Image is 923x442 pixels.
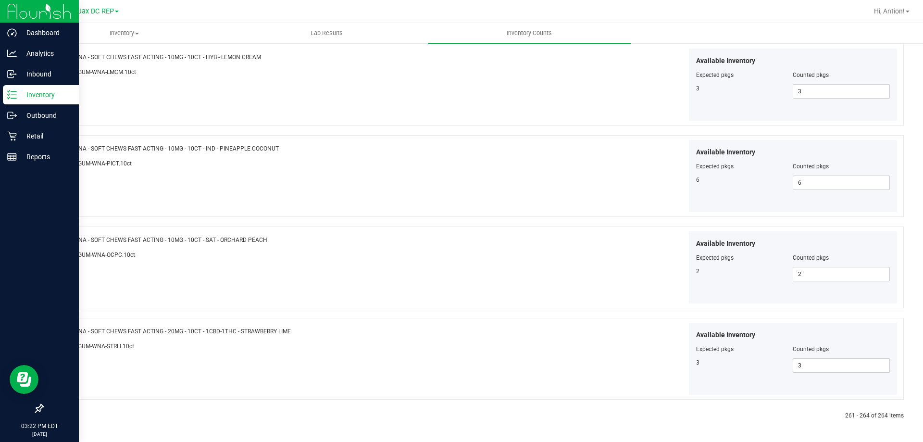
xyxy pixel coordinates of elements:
[793,267,889,281] input: 2
[793,163,829,170] span: Counted pkgs
[73,328,291,335] span: WNA - SOFT CHEWS FAST ACTING - 20MG - 10CT - 1CBD-1THC - STRAWBERRY LIME
[696,163,734,170] span: Expected pkgs
[7,131,17,141] inline-svg: Retail
[7,28,17,38] inline-svg: Dashboard
[7,111,17,120] inline-svg: Outbound
[793,85,889,98] input: 3
[23,23,225,43] a: Inventory
[793,359,889,372] input: 3
[696,254,734,261] span: Expected pkgs
[7,69,17,79] inline-svg: Inbound
[10,365,38,394] iframe: Resource center
[696,330,755,340] span: Available Inventory
[696,268,699,275] span: 2
[696,56,755,66] span: Available Inventory
[68,252,135,258] span: EDI-GUM-WNA-OCPC.10ct
[874,7,905,15] span: Hi, Antion!
[17,89,75,101] p: Inventory
[696,72,734,78] span: Expected pkgs
[845,412,904,419] span: 261 - 264 of 264 items
[696,346,734,353] span: Expected pkgs
[696,239,755,249] span: Available Inventory
[4,422,75,430] p: 03:22 PM EDT
[73,237,267,243] span: WNA - SOFT CHEWS FAST ACTING - 10MG - 10CT - SAT - ORCHARD PEACH
[696,147,755,157] span: Available Inventory
[7,49,17,58] inline-svg: Analytics
[78,7,114,15] span: Jax DC REP
[225,23,428,43] a: Lab Results
[17,130,75,142] p: Retail
[68,160,132,167] span: EDI-GUM-WNA-PICT.10ct
[17,110,75,121] p: Outbound
[68,343,134,350] span: EDI-GUM-WNA-STRLI.10ct
[696,359,699,366] span: 3
[494,29,565,38] span: Inventory Counts
[24,29,225,38] span: Inventory
[793,72,829,78] span: Counted pkgs
[696,85,699,92] span: 3
[793,346,829,353] span: Counted pkgs
[7,90,17,100] inline-svg: Inventory
[17,48,75,59] p: Analytics
[696,177,699,183] span: 6
[428,23,630,43] a: Inventory Counts
[7,152,17,162] inline-svg: Reports
[73,145,279,152] span: WNA - SOFT CHEWS FAST ACTING - 10MG - 10CT - IND - PINEAPPLE COCONUT
[17,151,75,163] p: Reports
[4,430,75,438] p: [DATE]
[68,69,136,76] span: EDI-GUM-WNA-LMCM.10ct
[793,176,889,189] input: 6
[298,29,356,38] span: Lab Results
[73,54,261,61] span: WNA - SOFT CHEWS FAST ACTING - 10MG - 10CT - HYB - LEMON CREAM
[17,27,75,38] p: Dashboard
[17,68,75,80] p: Inbound
[793,254,829,261] span: Counted pkgs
